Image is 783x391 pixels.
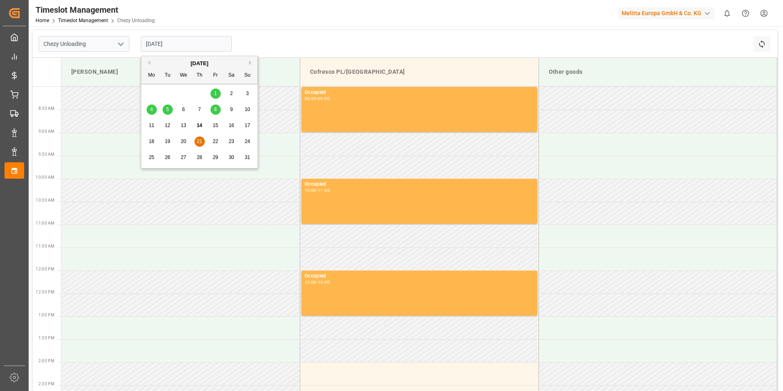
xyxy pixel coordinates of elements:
span: 2:00 PM [38,359,54,363]
span: 8 [214,107,217,112]
div: month 2025-08 [144,86,256,166]
div: Choose Monday, August 25th, 2025 [147,152,157,163]
button: Help Center [736,4,755,23]
div: 13:00 [318,280,330,284]
span: 30 [229,155,234,160]
span: 8:30 AM [38,106,54,111]
span: 28 [197,155,202,160]
span: 1 [214,91,217,96]
div: Choose Friday, August 8th, 2025 [210,105,221,115]
div: Choose Sunday, August 24th, 2025 [242,136,253,147]
div: Choose Tuesday, August 12th, 2025 [163,120,173,131]
div: Choose Thursday, August 21st, 2025 [195,136,205,147]
button: show 0 new notifications [718,4,736,23]
span: 15 [213,123,218,128]
span: 9:00 AM [38,129,54,134]
div: Choose Friday, August 15th, 2025 [210,120,221,131]
span: 31 [244,155,250,160]
div: Occupied [305,272,534,280]
span: 12:00 PM [36,267,54,271]
button: open menu [114,38,127,50]
span: 22 [213,139,218,144]
span: 7 [198,107,201,112]
div: Choose Sunday, August 10th, 2025 [242,105,253,115]
div: Su [242,70,253,81]
span: 10:30 AM [36,198,54,202]
div: - [317,97,318,100]
span: 26 [165,155,170,160]
span: 11:30 AM [36,244,54,248]
input: Type to search/select [38,36,129,52]
div: Melitta Europa GmbH & Co. KG [618,7,715,19]
div: Choose Saturday, August 9th, 2025 [226,105,237,115]
a: Timeslot Management [58,18,108,23]
div: Choose Tuesday, August 26th, 2025 [163,152,173,163]
div: 09:00 [318,97,330,100]
span: 23 [229,139,234,144]
button: Previous Month [145,60,150,65]
span: 11 [149,123,154,128]
div: 11:00 [318,189,330,192]
div: Mo [147,70,157,81]
div: Choose Thursday, August 7th, 2025 [195,105,205,115]
div: Sa [226,70,237,81]
span: 16 [229,123,234,128]
div: Choose Friday, August 29th, 2025 [210,152,221,163]
button: Melitta Europa GmbH & Co. KG [618,5,718,21]
span: 2:30 PM [38,382,54,386]
span: 27 [181,155,186,160]
div: Tu [163,70,173,81]
div: Th [195,70,205,81]
div: Fr [210,70,221,81]
div: Choose Saturday, August 23rd, 2025 [226,136,237,147]
span: 24 [244,139,250,144]
span: 17 [244,123,250,128]
div: Choose Saturday, August 16th, 2025 [226,120,237,131]
div: [DATE] [141,59,258,68]
div: Choose Sunday, August 17th, 2025 [242,120,253,131]
div: Choose Wednesday, August 27th, 2025 [179,152,189,163]
div: Choose Friday, August 1st, 2025 [210,89,221,99]
div: Occupied [305,180,534,189]
span: 21 [197,139,202,144]
div: Choose Monday, August 4th, 2025 [147,105,157,115]
div: Choose Sunday, August 3rd, 2025 [242,89,253,99]
span: 12 [165,123,170,128]
div: Choose Wednesday, August 6th, 2025 [179,105,189,115]
span: 29 [213,155,218,160]
div: Cofresco PL/[GEOGRAPHIC_DATA] [307,64,532,80]
span: 5 [166,107,169,112]
div: Choose Saturday, August 30th, 2025 [226,152,237,163]
div: Choose Monday, August 18th, 2025 [147,136,157,147]
span: 19 [165,139,170,144]
div: Choose Thursday, August 14th, 2025 [195,120,205,131]
span: 11:00 AM [36,221,54,225]
a: Home [36,18,49,23]
div: 12:00 [305,280,317,284]
div: 08:00 [305,97,317,100]
input: DD.MM.YYYY [141,36,232,52]
span: 13 [181,123,186,128]
span: 25 [149,155,154,160]
span: 9 [230,107,233,112]
div: Choose Friday, August 22nd, 2025 [210,136,221,147]
div: 10:00 [305,189,317,192]
div: Timeslot Management [36,4,155,16]
div: Other goods [545,64,771,80]
span: 10 [244,107,250,112]
span: 4 [150,107,153,112]
span: 20 [181,139,186,144]
span: 6 [182,107,185,112]
span: 9:30 AM [38,152,54,157]
div: Choose Wednesday, August 13th, 2025 [179,120,189,131]
div: Choose Wednesday, August 20th, 2025 [179,136,189,147]
span: 10:00 AM [36,175,54,180]
span: 3 [246,91,249,96]
div: Choose Sunday, August 31st, 2025 [242,152,253,163]
span: 1:30 PM [38,336,54,340]
div: [PERSON_NAME] [68,64,293,80]
span: 1:00 PM [38,313,54,317]
div: Choose Tuesday, August 5th, 2025 [163,105,173,115]
div: We [179,70,189,81]
div: Occupied [305,89,534,97]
